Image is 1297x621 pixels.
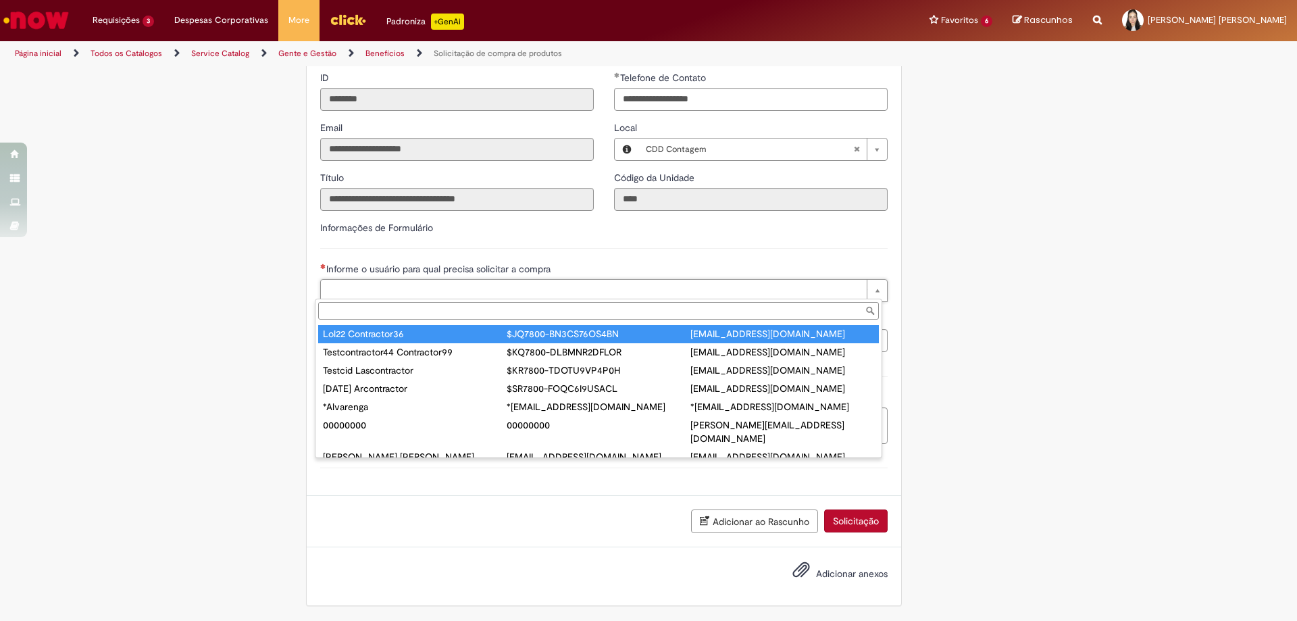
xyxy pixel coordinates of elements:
[507,418,690,432] div: 00000000
[690,400,874,414] div: *[EMAIL_ADDRESS][DOMAIN_NAME]
[507,382,690,395] div: $SR7800-FOQC6I9USACL
[323,345,507,359] div: Testcontractor44 Contractor99
[323,364,507,377] div: Testcid Lascontractor
[507,400,690,414] div: *[EMAIL_ADDRESS][DOMAIN_NAME]
[323,418,507,432] div: 00000000
[507,450,690,464] div: [EMAIL_ADDRESS][DOMAIN_NAME]
[323,450,507,464] div: [PERSON_NAME] [PERSON_NAME]
[323,400,507,414] div: *Alvarenga
[323,382,507,395] div: [DATE] Arcontractor
[690,345,874,359] div: [EMAIL_ADDRESS][DOMAIN_NAME]
[507,345,690,359] div: $KQ7800-DLBMNR2DFLOR
[690,364,874,377] div: [EMAIL_ADDRESS][DOMAIN_NAME]
[690,382,874,395] div: [EMAIL_ADDRESS][DOMAIN_NAME]
[315,322,882,457] ul: Informe o usuário para qual precisa solicitar a compra
[323,327,507,341] div: Lol22 Contractor36
[507,364,690,377] div: $KR7800-TDOTU9VP4P0H
[690,327,874,341] div: [EMAIL_ADDRESS][DOMAIN_NAME]
[690,418,874,445] div: [PERSON_NAME][EMAIL_ADDRESS][DOMAIN_NAME]
[690,450,874,464] div: [EMAIL_ADDRESS][DOMAIN_NAME]
[507,327,690,341] div: $JQ7800-BN3CS76OS4BN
